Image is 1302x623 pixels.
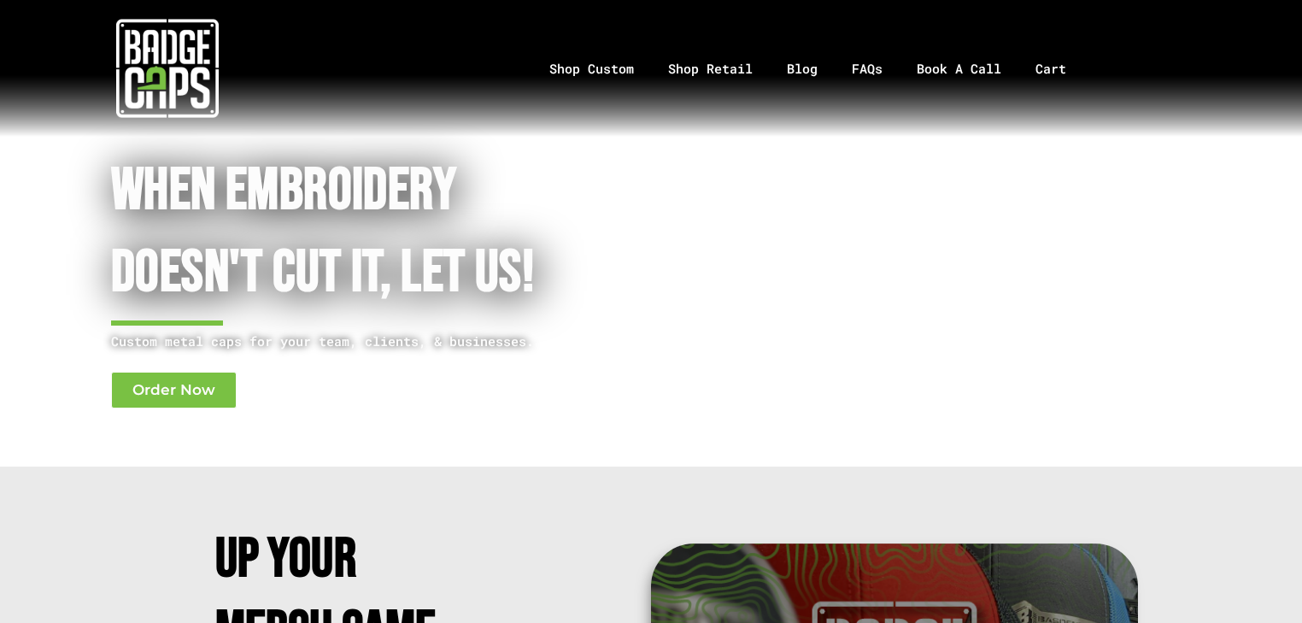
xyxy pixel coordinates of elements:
a: Cart [1018,24,1105,114]
p: Custom metal caps for your team, clients, & businesses. [111,331,578,352]
img: badgecaps white logo with green acccent [116,17,219,120]
a: Shop Retail [651,24,770,114]
nav: Menu [334,24,1302,114]
a: Blog [770,24,835,114]
span: Order Now [132,383,215,397]
a: Book A Call [900,24,1018,114]
a: FAQs [835,24,900,114]
a: Order Now [111,372,237,408]
a: Shop Custom [532,24,651,114]
h1: When Embroidery Doesn't cut it, Let Us! [111,150,578,315]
